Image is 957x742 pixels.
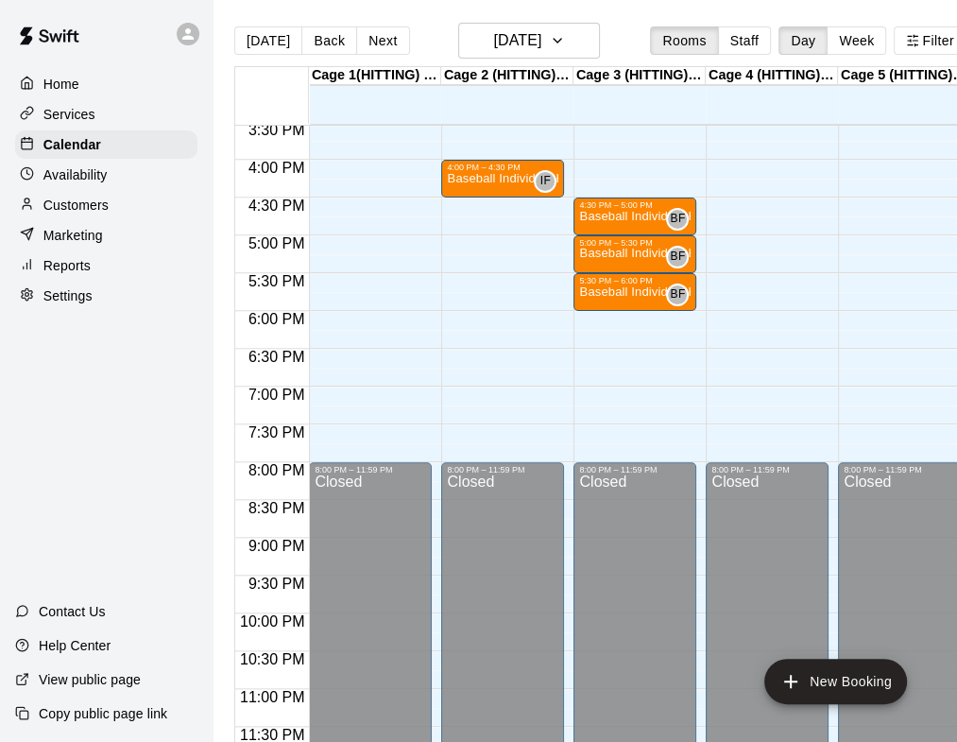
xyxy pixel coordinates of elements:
[234,26,302,55] button: [DATE]
[301,26,357,55] button: Back
[39,636,111,655] p: Help Center
[15,282,197,310] a: Settings
[43,286,93,305] p: Settings
[844,465,955,475] div: 8:00 PM – 11:59 PM
[718,26,772,55] button: Staff
[244,462,310,478] span: 8:00 PM
[244,349,310,365] span: 6:30 PM
[43,226,103,245] p: Marketing
[244,387,310,403] span: 7:00 PM
[711,465,823,475] div: 8:00 PM – 11:59 PM
[244,424,310,440] span: 7:30 PM
[15,161,197,189] a: Availability
[674,246,689,268] span: Bradlee Fuhrhop
[43,256,91,275] p: Reports
[15,130,197,159] a: Calendar
[43,196,109,215] p: Customers
[441,67,573,85] div: Cage 2 (HITTING)- Hit Trax - TBK
[579,465,691,475] div: 8:00 PM – 11:59 PM
[458,23,600,59] button: [DATE]
[244,311,310,327] span: 6:00 PM
[39,704,167,723] p: Copy public page link
[43,75,79,94] p: Home
[674,284,689,306] span: Bradlee Fuhrhop
[827,26,886,55] button: Week
[493,27,541,54] h6: [DATE]
[244,198,310,214] span: 4:30 PM
[244,122,310,138] span: 3:30 PM
[674,208,689,231] span: Bradlee Fuhrhop
[244,160,310,176] span: 4:00 PM
[650,26,718,55] button: Rooms
[244,576,310,592] span: 9:30 PM
[309,67,441,85] div: Cage 1(HITTING) - Hit Trax - TBK
[235,651,309,667] span: 10:30 PM
[764,659,907,704] button: add
[541,170,556,193] span: Ian Fink
[356,26,409,55] button: Next
[15,70,197,98] a: Home
[573,235,696,273] div: 5:00 PM – 5:30 PM: Baseball Individual HITTING - 30 minutes
[666,208,689,231] div: Bradlee Fuhrhop
[43,105,95,124] p: Services
[441,160,564,198] div: 4:00 PM – 4:30 PM: Baseball Individual HITTING - 30 minutes
[15,251,197,280] a: Reports
[447,163,558,172] div: 4:00 PM – 4:30 PM
[778,26,828,55] button: Day
[447,465,558,475] div: 8:00 PM – 11:59 PM
[573,273,696,311] div: 5:30 PM – 6:00 PM: Baseball Individual HITTING - 30 minutes
[244,273,310,289] span: 5:30 PM
[244,538,310,554] span: 9:00 PM
[534,170,556,193] div: Ian Fink
[235,689,309,705] span: 11:00 PM
[706,67,838,85] div: Cage 4 (HITTING) - TBK
[15,191,197,219] a: Customers
[540,172,551,191] span: IF
[15,221,197,250] a: Marketing
[43,135,101,154] p: Calendar
[43,165,108,184] p: Availability
[573,67,706,85] div: Cage 3 (HITTING) - TBK
[244,235,310,251] span: 5:00 PM
[579,200,691,210] div: 4:30 PM – 5:00 PM
[235,613,309,630] span: 10:00 PM
[573,198,696,235] div: 4:30 PM – 5:00 PM: Baseball Individual HITTING - 30 minutes
[39,670,141,689] p: View public page
[15,100,197,129] a: Services
[670,285,685,304] span: BF
[244,500,310,516] span: 8:30 PM
[579,238,691,248] div: 5:00 PM – 5:30 PM
[666,284,689,306] div: Bradlee Fuhrhop
[670,210,685,229] span: BF
[670,248,685,267] span: BF
[666,246,689,268] div: Bradlee Fuhrhop
[315,465,426,475] div: 8:00 PM – 11:59 PM
[579,276,691,285] div: 5:30 PM – 6:00 PM
[39,602,106,621] p: Contact Us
